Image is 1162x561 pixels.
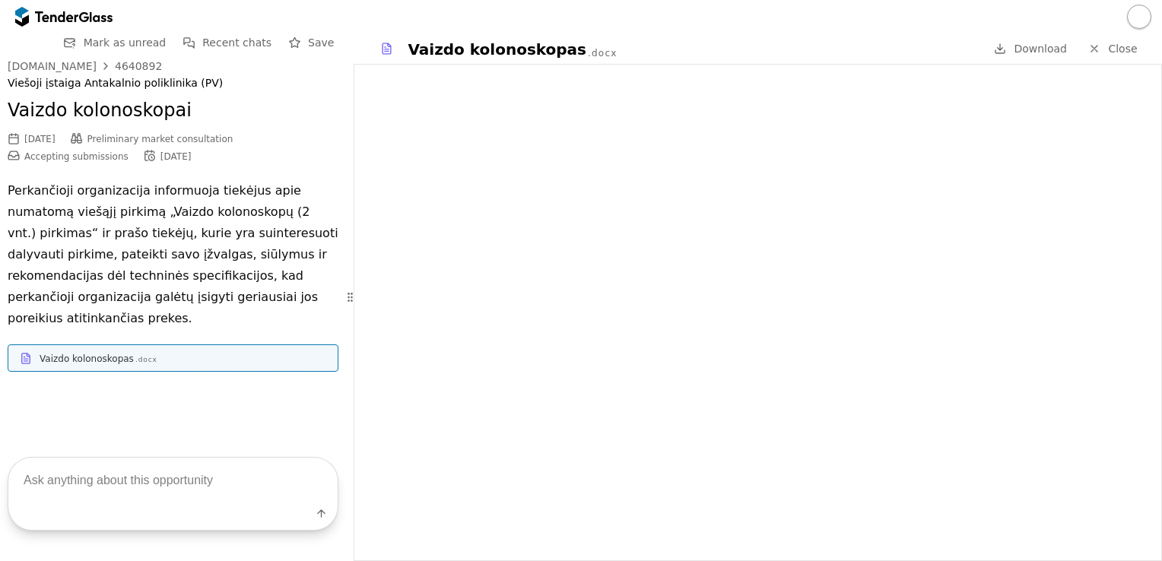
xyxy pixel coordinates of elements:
[135,355,157,365] div: .docx
[202,36,271,49] span: Recent chats
[178,33,276,52] button: Recent chats
[408,39,586,60] div: Vaizdo kolonoskopas
[24,151,129,162] span: Accepting submissions
[59,33,171,52] button: Mark as unread
[308,36,334,49] span: Save
[40,353,134,365] div: Vaizdo kolonoskopas
[1014,43,1067,55] span: Download
[989,40,1072,59] a: Download
[84,36,167,49] span: Mark as unread
[8,60,162,72] a: [DOMAIN_NAME]4640892
[8,61,97,71] div: [DOMAIN_NAME]
[24,134,56,144] div: [DATE]
[8,77,338,90] div: Viešoji įstaiga Antakalnio poliklinika (PV)
[8,98,338,124] h2: Vaizdo kolonoskopai
[115,61,162,71] div: 4640892
[284,33,338,52] button: Save
[1108,43,1137,55] span: Close
[160,151,192,162] div: [DATE]
[8,344,338,372] a: Vaizdo kolonoskopas.docx
[8,180,338,329] p: Perkančioji organizacija informuoja tiekėjus apie numatomą viešąjį pirkimą „Vaizdo kolonoskopų (2...
[87,134,233,144] span: Preliminary market consultation
[1079,40,1147,59] a: Close
[588,47,617,60] div: .docx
